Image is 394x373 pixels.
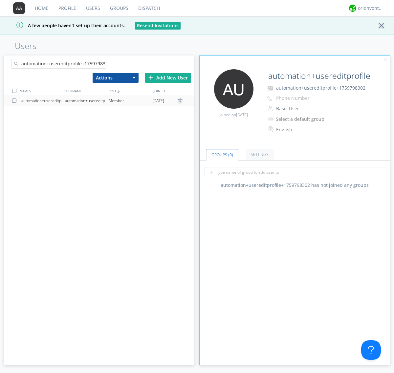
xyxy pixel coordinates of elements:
[145,73,191,83] div: Add New User
[268,106,273,111] img: person-outline.svg
[236,112,248,118] span: [DATE]
[276,85,365,91] span: automation+usereditprofile+1759798302
[358,5,383,11] div: orionvontas+atlas+automation+org2
[21,96,65,106] div: automation+usereditprofile+1759798302
[4,96,194,106] a: automation+usereditprofile+1759798302automation+usereditprofile+1759798302Member[DATE]
[152,86,196,96] div: JOINED
[18,86,62,96] div: NAMES
[268,115,274,123] img: icon-alert-users-thin-outline.svg
[109,96,152,106] div: Member
[13,2,25,14] img: 373638.png
[65,96,109,106] div: automation+usereditprofile+1759798302
[214,69,253,109] img: 373638.png
[267,96,273,101] img: phone-outline.svg
[274,104,339,113] button: Basic User
[268,125,274,133] img: In groups with Translation enabled, this user's messages will be automatically translated to and ...
[276,126,331,133] div: English
[206,149,238,161] a: Groups (0)
[107,86,151,96] div: ROLE
[246,149,274,160] a: Settings
[152,96,164,106] span: [DATE]
[5,22,125,29] span: A few people haven't set up their accounts.
[383,57,388,62] img: cancel.svg
[11,59,106,69] input: Search users
[204,167,385,177] input: Type name of group to add user to
[148,75,153,80] img: plus.svg
[361,340,381,360] iframe: Toggle Customer Support
[219,112,248,118] span: Joined on
[63,86,107,96] div: USERNAME
[135,22,181,30] button: Resend Invitations
[276,116,331,122] div: Select a default group
[349,5,356,12] img: 29d36aed6fa347d5a1537e7736e6aa13
[93,73,139,83] button: Actions
[200,182,390,188] div: automation+usereditprofile+1759798302 has not joined any groups
[266,69,372,82] input: Name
